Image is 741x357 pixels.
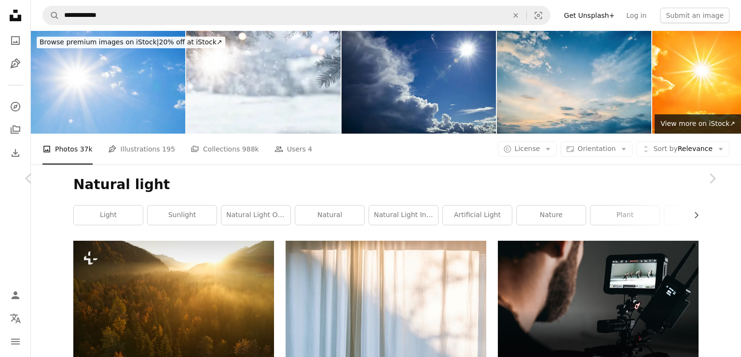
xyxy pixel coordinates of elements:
[505,6,526,25] button: Clear
[6,97,25,116] a: Explore
[561,141,632,157] button: Orientation
[660,120,735,127] span: View more on iStock ↗
[148,206,217,225] a: sunlight
[295,206,364,225] a: natural
[242,144,259,154] span: 988k
[191,134,259,165] a: Collections 988k
[653,145,677,152] span: Sort by
[6,332,25,351] button: Menu
[6,286,25,305] a: Log in / Sign up
[590,206,659,225] a: plant
[31,31,185,134] img: Bright sun with beautiful beams in the sky with clouds
[274,134,313,165] a: Users 4
[286,337,486,345] a: white window curtains
[73,303,274,312] a: a forest of trees
[31,31,231,54] a: Browse premium images on iStock|20% off at iStock↗
[43,6,59,25] button: Search Unsplash
[620,8,652,23] a: Log in
[664,206,733,225] a: tree
[515,145,540,152] span: License
[73,176,699,193] h1: Natural light
[527,6,550,25] button: Visual search
[6,54,25,73] a: Illustrations
[186,31,341,134] img: Fir branches on snowy sunny day
[636,141,729,157] button: Sort byRelevance
[498,141,557,157] button: License
[577,145,616,152] span: Orientation
[497,31,651,134] img: Sunset sky
[660,8,729,23] button: Submit an image
[653,144,713,154] span: Relevance
[162,144,175,154] span: 195
[6,31,25,50] a: Photos
[369,206,438,225] a: natural light interior
[558,8,620,23] a: Get Unsplash+
[74,206,143,225] a: light
[655,114,741,134] a: View more on iStock↗
[42,6,550,25] form: Find visuals sitewide
[443,206,512,225] a: artificial light
[683,132,741,225] a: Next
[342,31,496,134] img: Sky Clearing Up
[6,309,25,328] button: Language
[40,38,159,46] span: Browse premium images on iStock |
[37,37,225,48] div: 20% off at iStock ↗
[108,134,175,165] a: Illustrations 195
[6,120,25,139] a: Collections
[517,206,586,225] a: nature
[221,206,290,225] a: natural light office
[308,144,312,154] span: 4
